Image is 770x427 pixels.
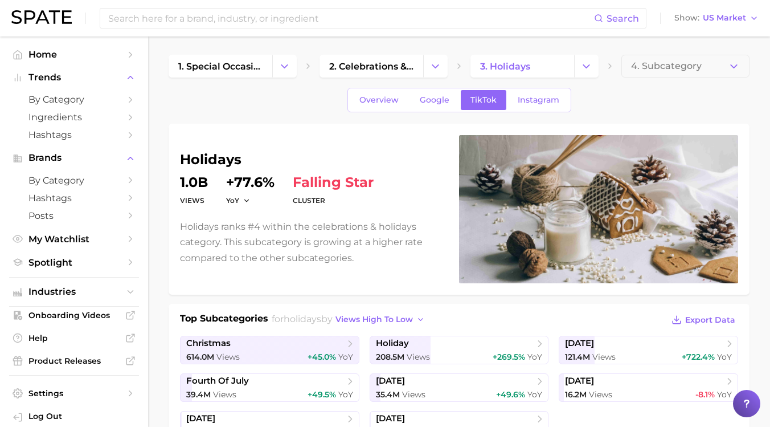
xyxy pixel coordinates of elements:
a: 1. special occasions [169,55,272,78]
button: Export Data [669,312,738,328]
button: YoY [226,196,251,205]
button: Change Category [574,55,599,78]
span: +269.5% [493,352,525,362]
span: Views [592,352,616,362]
span: 39.4m [186,389,211,400]
a: 2. celebrations & holidays [320,55,423,78]
span: 16.2m [565,389,587,400]
span: Brands [28,153,120,163]
a: Hashtags [9,189,139,207]
span: Home [28,49,120,60]
span: Industries [28,287,120,297]
a: [DATE]35.4m Views+49.6% YoY [370,373,549,402]
span: +49.6% [496,389,525,400]
span: Export Data [685,315,735,325]
h1: Top Subcategories [180,312,268,329]
span: Posts [28,210,120,221]
span: YoY [527,352,542,362]
span: Trends [28,72,120,83]
a: Log out. Currently logged in with e-mail lerae.matz@unilever.com. [9,408,139,427]
span: Help [28,333,120,343]
span: by Category [28,94,120,105]
dd: +77.6% [226,176,275,189]
a: [DATE]16.2m Views-8.1% YoY [559,373,738,402]
span: YoY [717,389,732,400]
a: by Category [9,172,139,189]
dt: Views [180,194,208,208]
span: YoY [527,389,542,400]
span: 3. holidays [480,61,530,72]
span: [DATE] [376,376,405,387]
span: [DATE] [376,413,405,424]
a: fourth of july39.4m Views+49.5% YoY [180,373,359,402]
button: Brands [9,149,139,166]
span: Spotlight [28,257,120,268]
span: falling star [293,176,374,189]
a: Instagram [508,90,569,110]
img: SPATE [11,10,72,24]
button: 4. Subcategory [621,55,749,78]
span: Overview [359,95,399,105]
span: Search [607,13,639,24]
span: Log Out [28,411,130,421]
a: Overview [350,90,408,110]
a: Google [410,90,459,110]
a: Hashtags [9,126,139,144]
span: 208.5m [376,352,404,362]
dd: 1.0b [180,176,208,189]
span: Hashtags [28,129,120,140]
span: YoY [717,352,732,362]
span: Settings [28,388,120,398]
span: [DATE] [186,413,215,424]
span: 4. Subcategory [631,61,702,71]
span: YoY [338,389,353,400]
span: Views [402,389,425,400]
a: Posts [9,207,139,225]
span: [DATE] [565,338,594,349]
span: holiday [376,338,409,349]
a: by Category [9,91,139,108]
h1: holidays [180,153,445,166]
a: Home [9,46,139,63]
span: Views [216,352,240,362]
a: Settings [9,385,139,402]
input: Search here for a brand, industry, or ingredient [107,9,594,28]
a: TikTok [461,90,506,110]
span: christmas [186,338,231,349]
span: Views [213,389,236,400]
span: fourth of july [186,376,249,387]
a: christmas614.0m Views+45.0% YoY [180,336,359,364]
span: +722.4% [682,352,715,362]
button: views high to low [333,312,428,327]
a: Ingredients [9,108,139,126]
span: Show [674,15,699,21]
span: Product Releases [28,356,120,366]
span: by Category [28,175,120,186]
span: Ingredients [28,112,120,123]
button: Industries [9,283,139,300]
span: 121.4m [565,352,590,362]
span: Views [589,389,612,400]
a: Help [9,330,139,347]
a: Onboarding Videos [9,307,139,324]
a: holiday208.5m Views+269.5% YoY [370,336,549,364]
button: Trends [9,69,139,86]
span: 1. special occasions [178,61,263,72]
span: [DATE] [565,376,594,387]
span: +49.5% [308,389,336,400]
span: US Market [703,15,746,21]
a: My Watchlist [9,230,139,248]
span: Google [420,95,449,105]
span: 35.4m [376,389,400,400]
span: views high to low [335,315,413,324]
span: Onboarding Videos [28,310,120,320]
button: Change Category [423,55,448,78]
span: TikTok [470,95,497,105]
a: Product Releases [9,352,139,369]
a: Spotlight [9,254,139,271]
a: [DATE]121.4m Views+722.4% YoY [559,336,738,364]
span: Hashtags [28,193,120,204]
span: YoY [338,352,353,362]
span: 2. celebrations & holidays [329,61,413,72]
span: My Watchlist [28,234,120,245]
